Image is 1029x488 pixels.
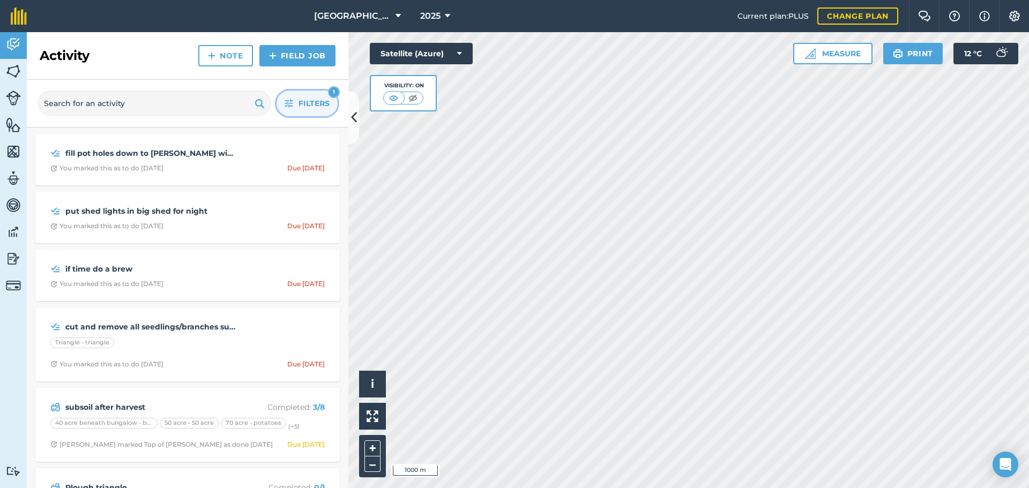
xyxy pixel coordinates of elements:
div: Due [DATE] [287,164,325,172]
button: – [364,456,381,472]
img: svg+xml;base64,PHN2ZyB4bWxucz0iaHR0cDovL3d3dy53My5vcmcvMjAwMC9zdmciIHdpZHRoPSIxNCIgaGVpZ2h0PSIyNC... [269,49,277,62]
img: svg+xml;base64,PD94bWwgdmVyc2lvbj0iMS4wIiBlbmNvZGluZz0idXRmLTgiPz4KPCEtLSBHZW5lcmF0b3I6IEFkb2JlIE... [6,170,21,186]
div: Due [DATE] [287,280,325,288]
strong: if time do a brew [65,263,235,275]
div: Due [DATE] [287,360,325,369]
img: svg+xml;base64,PD94bWwgdmVyc2lvbj0iMS4wIiBlbmNvZGluZz0idXRmLTgiPz4KPCEtLSBHZW5lcmF0b3I6IEFkb2JlIE... [6,197,21,213]
img: svg+xml;base64,PD94bWwgdmVyc2lvbj0iMS4wIiBlbmNvZGluZz0idXRmLTgiPz4KPCEtLSBHZW5lcmF0b3I6IEFkb2JlIE... [6,36,21,52]
img: svg+xml;base64,PHN2ZyB4bWxucz0iaHR0cDovL3d3dy53My5vcmcvMjAwMC9zdmciIHdpZHRoPSI1MCIgaGVpZ2h0PSI0MC... [387,93,400,103]
input: Search for an activity [38,91,271,116]
img: Two speech bubbles overlapping with the left bubble in the forefront [918,11,931,21]
div: 50 acre - 50 acre [160,418,219,429]
img: svg+xml;base64,PHN2ZyB4bWxucz0iaHR0cDovL3d3dy53My5vcmcvMjAwMC9zdmciIHdpZHRoPSIxNyIgaGVpZ2h0PSIxNy... [979,10,990,22]
img: Ruler icon [805,48,816,59]
strong: subsoil after harvest [65,401,235,413]
span: i [371,377,374,391]
div: You marked this as to do [DATE] [50,280,163,288]
button: Satellite (Azure) [370,43,473,64]
img: svg+xml;base64,PHN2ZyB4bWxucz0iaHR0cDovL3d3dy53My5vcmcvMjAwMC9zdmciIHdpZHRoPSI1NiIgaGVpZ2h0PSI2MC... [6,117,21,133]
img: Clock with arrow pointing clockwise [50,165,57,172]
a: fill pot holes down to [PERSON_NAME] with stones and earth on topClock with arrow pointing clockw... [42,140,333,179]
a: cut and remove all seedlings/branches surrounding fieldTriangle - triangleClock with arrow pointi... [42,314,333,375]
button: + [364,440,381,456]
img: Clock with arrow pointing clockwise [50,223,57,230]
div: [PERSON_NAME] marked Top of [PERSON_NAME] as done [DATE] [50,440,273,449]
div: You marked this as to do [DATE] [50,164,163,172]
button: Print [883,43,943,64]
a: Change plan [817,7,898,25]
div: 70 acre - potatoes [221,418,286,429]
img: Clock with arrow pointing clockwise [50,281,57,288]
span: [GEOGRAPHIC_DATA] [314,10,391,22]
strong: 3 / 8 [313,402,325,412]
strong: put shed lights in big shed for night [65,205,235,217]
span: Filters [299,97,330,109]
img: A cog icon [1008,11,1021,21]
a: Field Job [259,45,335,66]
img: svg+xml;base64,PD94bWwgdmVyc2lvbj0iMS4wIiBlbmNvZGluZz0idXRmLTgiPz4KPCEtLSBHZW5lcmF0b3I6IEFkb2JlIE... [50,401,61,414]
a: put shed lights in big shed for nightClock with arrow pointing clockwiseYou marked this as to do ... [42,198,333,237]
a: subsoil after harvestCompleted: 3/840 acre beneath bungalow - beans50 acre - 50 acre70 acre - pot... [42,394,333,455]
div: 1 [328,86,340,98]
a: if time do a brewClock with arrow pointing clockwiseYou marked this as to do [DATE]Due [DATE] [42,256,333,295]
img: svg+xml;base64,PD94bWwgdmVyc2lvbj0iMS4wIiBlbmNvZGluZz0idXRmLTgiPz4KPCEtLSBHZW5lcmF0b3I6IEFkb2JlIE... [990,43,1012,64]
div: Triangle - triangle [50,337,114,348]
img: svg+xml;base64,PD94bWwgdmVyc2lvbj0iMS4wIiBlbmNvZGluZz0idXRmLTgiPz4KPCEtLSBHZW5lcmF0b3I6IEFkb2JlIE... [6,224,21,240]
div: Open Intercom Messenger [993,452,1018,477]
div: Visibility: On [383,81,424,90]
div: Due [DATE] [287,440,325,449]
div: You marked this as to do [DATE] [50,360,163,369]
img: svg+xml;base64,PD94bWwgdmVyc2lvbj0iMS4wIiBlbmNvZGluZz0idXRmLTgiPz4KPCEtLSBHZW5lcmF0b3I6IEFkb2JlIE... [6,251,21,267]
img: svg+xml;base64,PHN2ZyB4bWxucz0iaHR0cDovL3d3dy53My5vcmcvMjAwMC9zdmciIHdpZHRoPSIxNCIgaGVpZ2h0PSIyNC... [208,49,215,62]
img: svg+xml;base64,PHN2ZyB4bWxucz0iaHR0cDovL3d3dy53My5vcmcvMjAwMC9zdmciIHdpZHRoPSIxOSIgaGVpZ2h0PSIyNC... [893,47,903,60]
strong: cut and remove all seedlings/branches surrounding field [65,321,235,333]
img: svg+xml;base64,PD94bWwgdmVyc2lvbj0iMS4wIiBlbmNvZGluZz0idXRmLTgiPz4KPCEtLSBHZW5lcmF0b3I6IEFkb2JlIE... [50,320,61,333]
p: Completed : [240,401,325,413]
img: Clock with arrow pointing clockwise [50,441,57,448]
img: svg+xml;base64,PHN2ZyB4bWxucz0iaHR0cDovL3d3dy53My5vcmcvMjAwMC9zdmciIHdpZHRoPSI1MCIgaGVpZ2h0PSI0MC... [406,93,420,103]
span: 2025 [420,10,441,22]
img: fieldmargin Logo [11,7,27,25]
button: Measure [793,43,873,64]
img: Clock with arrow pointing clockwise [50,361,57,367]
img: svg+xml;base64,PD94bWwgdmVyc2lvbj0iMS4wIiBlbmNvZGluZz0idXRmLTgiPz4KPCEtLSBHZW5lcmF0b3I6IEFkb2JlIE... [6,466,21,476]
small: (+ 5 ) [288,423,300,430]
span: Current plan : PLUS [737,10,809,22]
img: svg+xml;base64,PHN2ZyB4bWxucz0iaHR0cDovL3d3dy53My5vcmcvMjAwMC9zdmciIHdpZHRoPSI1NiIgaGVpZ2h0PSI2MC... [6,144,21,160]
img: A question mark icon [948,11,961,21]
span: 12 ° C [964,43,982,64]
div: You marked this as to do [DATE] [50,222,163,230]
img: svg+xml;base64,PD94bWwgdmVyc2lvbj0iMS4wIiBlbmNvZGluZz0idXRmLTgiPz4KPCEtLSBHZW5lcmF0b3I6IEFkb2JlIE... [6,278,21,293]
img: svg+xml;base64,PD94bWwgdmVyc2lvbj0iMS4wIiBlbmNvZGluZz0idXRmLTgiPz4KPCEtLSBHZW5lcmF0b3I6IEFkb2JlIE... [50,205,61,217]
img: svg+xml;base64,PD94bWwgdmVyc2lvbj0iMS4wIiBlbmNvZGluZz0idXRmLTgiPz4KPCEtLSBHZW5lcmF0b3I6IEFkb2JlIE... [50,147,61,160]
img: svg+xml;base64,PHN2ZyB4bWxucz0iaHR0cDovL3d3dy53My5vcmcvMjAwMC9zdmciIHdpZHRoPSI1NiIgaGVpZ2h0PSI2MC... [6,63,21,79]
img: Four arrows, one pointing top left, one top right, one bottom right and the last bottom left [367,410,378,422]
img: svg+xml;base64,PD94bWwgdmVyc2lvbj0iMS4wIiBlbmNvZGluZz0idXRmLTgiPz4KPCEtLSBHZW5lcmF0b3I6IEFkb2JlIE... [6,91,21,106]
button: Filters [277,91,338,116]
strong: fill pot holes down to [PERSON_NAME] with stones and earth on top [65,147,235,159]
a: Note [198,45,253,66]
h2: Activity [40,47,90,64]
img: svg+xml;base64,PD94bWwgdmVyc2lvbj0iMS4wIiBlbmNvZGluZz0idXRmLTgiPz4KPCEtLSBHZW5lcmF0b3I6IEFkb2JlIE... [50,262,61,275]
button: 12 °C [953,43,1018,64]
div: 40 acre beneath bungalow - beans [50,418,158,429]
button: i [359,371,386,397]
div: Due [DATE] [287,222,325,230]
img: svg+xml;base64,PHN2ZyB4bWxucz0iaHR0cDovL3d3dy53My5vcmcvMjAwMC9zdmciIHdpZHRoPSIxOSIgaGVpZ2h0PSIyNC... [255,97,265,110]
